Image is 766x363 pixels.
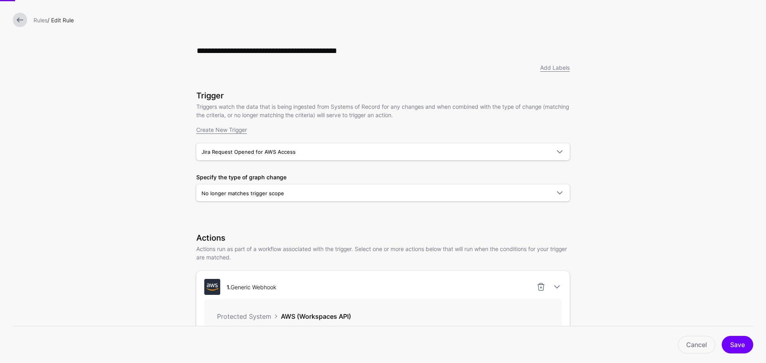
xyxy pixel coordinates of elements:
span: Protected System [217,312,271,320]
span: No longer matches trigger scope [201,190,284,196]
span: AWS (Workspaces API) [281,312,351,320]
img: svg+xml;base64,PHN2ZyB3aWR0aD0iNjQiIGhlaWdodD0iNjQiIHZpZXdCb3g9IjAgMCA2NCA2NCIgZmlsbD0ibm9uZSIgeG... [204,279,220,295]
a: Add Labels [540,64,570,71]
button: Save [722,336,753,353]
a: Create New Trigger [196,126,247,133]
p: Triggers watch the data that is being ingested from Systems of Record for any changes and when co... [196,102,570,119]
span: Jira Request Opened for AWS Access [201,149,296,155]
p: Actions run as part of a workflow associated with the trigger. Select one or more actions below t... [196,245,570,261]
div: Generic Webhook [223,283,279,291]
h3: Actions [196,233,570,243]
label: Specify the type of graph change [196,173,286,181]
h3: Trigger [196,91,570,100]
a: Rules [34,17,47,24]
a: Cancel [678,336,715,353]
div: / Edit Rule [30,16,756,24]
strong: 1. [227,284,231,290]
